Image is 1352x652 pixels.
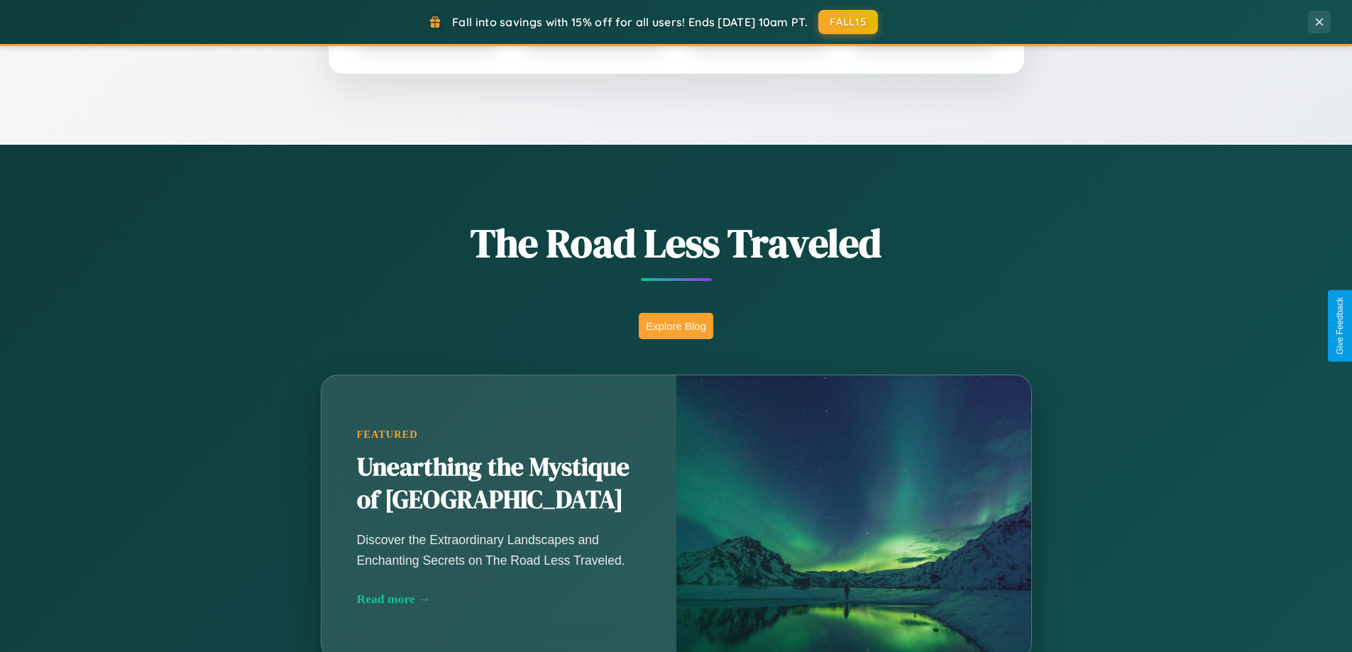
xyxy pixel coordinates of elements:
span: Fall into savings with 15% off for all users! Ends [DATE] 10am PT. [452,15,808,29]
h2: Unearthing the Mystique of [GEOGRAPHIC_DATA] [357,451,641,516]
div: Give Feedback [1335,297,1345,355]
button: Explore Blog [639,313,713,339]
div: Read more → [357,592,641,607]
p: Discover the Extraordinary Landscapes and Enchanting Secrets on The Road Less Traveled. [357,530,641,570]
button: FALL15 [818,10,878,34]
div: Featured [357,429,641,441]
h1: The Road Less Traveled [251,216,1102,270]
